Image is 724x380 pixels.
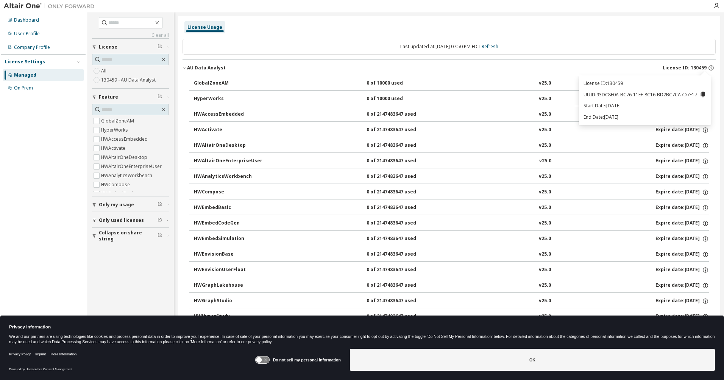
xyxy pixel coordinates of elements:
div: HWEmbedCodeGen [194,220,262,227]
span: Clear filter [158,202,162,208]
span: Clear filter [158,233,162,239]
div: v25.0 [539,173,551,180]
p: License ID: 130459 [584,80,706,86]
label: All [101,66,108,75]
div: v25.0 [539,142,551,149]
button: HWActivate0 of 2147483647 usedv25.0Expire date:[DATE] [194,122,709,138]
div: Company Profile [14,44,50,50]
div: 0 of 2147483647 used [367,298,435,305]
div: HWEmbedSimulation [194,236,262,242]
button: HWEnvisionUserFloat0 of 2147483647 usedv25.0Expire date:[DATE] [194,262,709,278]
div: License Usage [187,24,222,30]
button: License [92,39,169,55]
span: Clear filter [158,94,162,100]
button: HWAltairOneDesktop0 of 2147483647 usedv25.0Expire date:[DATE] [194,137,709,154]
div: 0 of 2147483647 used [367,220,435,227]
div: v25.0 [539,298,551,305]
div: 0 of 2147483647 used [367,313,435,320]
label: HWCompose [101,180,131,189]
p: UUID: 93DC8E0A-BC76-11EF-8C16-BD2BC7CA7D7F17 [584,91,706,98]
button: HWAccessEmbedded0 of 2147483647 usedv25.0Expire date:[DATE] [194,106,709,123]
span: Collapse on share string [99,230,158,242]
span: Only used licenses [99,217,144,223]
button: HWEmbedSimulation0 of 2147483647 usedv25.0Expire date:[DATE] [194,231,709,247]
div: 0 of 2147483647 used [367,282,435,289]
button: HWAltairOneEnterpriseUser0 of 2147483647 usedv25.0Expire date:[DATE] [194,153,709,170]
div: HWEnvisionBase [194,251,262,258]
button: HWGraphStudio0 of 2147483647 usedv25.0Expire date:[DATE] [194,293,709,309]
div: Expire date: [DATE] [655,142,709,149]
div: Last updated at: [DATE] 07:50 PM EDT [183,39,716,55]
div: GlobalZoneAM [194,80,262,87]
div: User Profile [14,31,40,37]
img: Altair One [4,2,98,10]
label: HWAnalyticsWorkbench [101,171,154,180]
button: HWHyperStudy0 of 2147483647 usedv25.0Expire date:[DATE] [194,308,709,325]
div: v25.0 [539,111,551,118]
div: 0 of 2147483647 used [367,158,435,165]
span: Feature [99,94,118,100]
label: 130459 - AU Data Analyst [101,75,157,85]
div: Expire date: [DATE] [655,127,709,133]
div: v25.0 [539,236,551,242]
div: 0 of 2147483647 used [367,251,435,258]
div: HWGraphStudio [194,298,262,305]
div: Dashboard [14,17,39,23]
span: Clear filter [158,217,162,223]
div: Expire date: [DATE] [655,189,709,196]
label: HWAltairOneDesktop [101,153,149,162]
div: 0 of 10000 used [367,96,435,102]
div: 0 of 10000 used [367,80,435,87]
div: Expire date: [DATE] [655,298,709,305]
div: HyperWorks [194,96,262,102]
div: Expire date: [DATE] [655,313,709,320]
div: On Prem [14,85,33,91]
div: Expire date: [DATE] [655,236,709,242]
button: HWCompose0 of 2147483647 usedv25.0Expire date:[DATE] [194,184,709,201]
div: License Settings [5,59,45,65]
div: Expire date: [DATE] [655,158,709,165]
label: HWEmbedBasic [101,189,137,198]
button: Only my usage [92,196,169,213]
div: HWCompose [194,189,262,196]
div: 0 of 2147483647 used [367,111,435,118]
div: AU Data Analyst [187,65,226,71]
span: Clear filter [158,44,162,50]
label: HWActivate [101,144,127,153]
div: HWAccessEmbedded [194,111,262,118]
div: HWEnvisionUserFloat [194,267,262,273]
a: Clear all [92,32,169,38]
div: v25.0 [539,251,551,258]
label: GlobalZoneAM [101,116,136,126]
div: Expire date: [DATE] [655,173,709,180]
button: HWAnalyticsWorkbench0 of 2147483647 usedv25.0Expire date:[DATE] [194,168,709,185]
div: 0 of 2147483647 used [367,236,435,242]
button: HWEmbedCodeGen0 of 2147483647 usedv25.0Expire date:[DATE] [194,215,709,232]
div: HWAnalyticsWorkbench [194,173,262,180]
div: v25.0 [539,267,551,273]
div: Managed [14,72,36,78]
label: HWAccessEmbedded [101,135,149,144]
div: v25.0 [539,80,551,87]
div: 0 of 2147483647 used [367,127,435,133]
p: Start Date: [DATE] [584,102,706,109]
div: v25.0 [539,96,551,102]
div: HWHyperStudy [194,313,262,320]
label: HyperWorks [101,126,130,135]
div: v25.0 [539,189,551,196]
div: Expire date: [DATE] [655,251,709,258]
div: 0 of 2147483647 used [367,189,435,196]
div: HWAltairOneDesktop [194,142,262,149]
p: End Date: [DATE] [584,114,706,120]
div: HWActivate [194,127,262,133]
div: Expire date: [DATE] [655,267,709,273]
span: License [99,44,117,50]
div: Expire date: [DATE] [655,204,709,211]
button: HWEmbedBasic0 of 2147483647 usedv25.0Expire date:[DATE] [194,199,709,216]
div: 0 of 2147483647 used [367,173,435,180]
button: AU Data AnalystLicense ID: 130459 [183,60,716,76]
label: HWAltairOneEnterpriseUser [101,162,163,171]
div: v25.0 [539,313,551,320]
button: HWEnvisionBase0 of 2147483647 usedv25.0Expire date:[DATE] [194,246,709,263]
div: v25.0 [539,204,551,211]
